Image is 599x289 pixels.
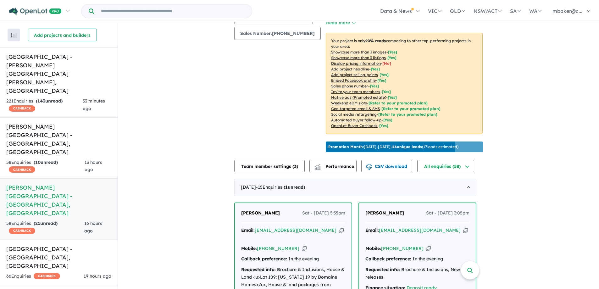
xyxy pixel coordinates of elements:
button: Copy [339,227,344,234]
a: [PHONE_NUMBER] [257,246,299,251]
p: [DATE] - [DATE] - ( 17 leads estimated) [328,144,458,150]
div: 58 Enquir ies [6,220,84,235]
img: download icon [366,164,372,170]
img: bar-chart.svg [314,166,321,170]
span: 3 [294,164,297,169]
strong: Mobile: [365,246,381,251]
strong: Mobile: [241,246,257,251]
span: 143 [37,98,45,104]
h5: [PERSON_NAME][GEOGRAPHIC_DATA] - [GEOGRAPHIC_DATA] , [GEOGRAPHIC_DATA] [6,183,111,217]
u: Automated buyer follow-up [331,118,382,122]
a: [PHONE_NUMBER] [381,246,424,251]
strong: ( unread) [34,159,58,165]
u: Add project headline [331,67,369,71]
b: 90 % ready [365,38,386,43]
u: Showcase more than 3 images [331,50,386,54]
span: Sat - [DATE] 3:05pm [426,209,469,217]
u: Social media retargeting [331,112,377,117]
div: 66 Enquir ies [6,273,60,280]
button: Add projects and builders [28,29,97,41]
span: [Refer to your promoted plan] [381,106,441,111]
img: line-chart.svg [315,164,320,167]
button: Read more [326,19,355,26]
u: Weekend eDM slots [331,101,367,105]
div: Brochure & Inclusions, New releases [365,266,469,281]
span: [Refer to your promoted plan] [369,101,428,105]
span: 16 hours ago [84,220,102,234]
span: [ Yes ] [380,72,389,77]
div: 58 Enquir ies [6,159,85,174]
u: Invite your team members [331,89,380,94]
div: [DATE] [234,179,476,196]
span: [Refer to your promoted plan] [378,112,437,117]
u: Embed Facebook profile [331,78,376,83]
img: sort.svg [11,33,17,37]
u: Display pricing information [331,61,381,66]
strong: Requested info: [241,267,276,272]
button: CSV download [361,160,412,172]
u: Add project selling-points [331,72,378,77]
strong: ( unread) [34,220,58,226]
span: CASHBACK [9,228,35,234]
button: Sales Number:[PHONE_NUMBER] [234,27,321,40]
span: Performance [315,164,354,169]
strong: ( unread) [36,98,63,104]
img: Openlot PRO Logo White [9,8,62,15]
span: [ Yes ] [382,89,391,94]
a: [EMAIL_ADDRESS][DOMAIN_NAME] [379,227,461,233]
button: All enquiries (58) [417,160,474,172]
h5: [PERSON_NAME][GEOGRAPHIC_DATA] - [GEOGRAPHIC_DATA] , [GEOGRAPHIC_DATA] [6,122,111,156]
u: OpenLot Buyer Cashback [331,123,378,128]
u: Sales phone number [331,84,368,88]
span: mbaker@c... [552,8,582,14]
span: [Yes] [388,95,397,100]
span: [ Yes ] [371,67,380,71]
strong: Callback preference: [241,256,287,262]
strong: Email: [241,227,255,233]
span: [ Yes ] [387,55,397,60]
u: Native ads (Promoted estate) [331,95,386,100]
span: [ Yes ] [370,84,379,88]
span: [PERSON_NAME] [241,210,280,216]
b: 14 unique leads [392,144,422,149]
span: Sat - [DATE] 5:35pm [302,209,345,217]
u: Showcase more than 3 listings [331,55,386,60]
span: CASHBACK [9,166,35,173]
span: 1 [285,184,288,190]
span: [PERSON_NAME] [365,210,404,216]
strong: Requested info: [365,267,400,272]
span: [Yes] [383,118,392,122]
input: Try estate name, suburb, builder or developer [95,4,251,18]
strong: ( unread) [284,184,305,190]
button: Performance [309,160,357,172]
span: [ No ] [382,61,391,66]
button: Team member settings (3) [234,160,305,172]
h5: [GEOGRAPHIC_DATA] - [GEOGRAPHIC_DATA] , [GEOGRAPHIC_DATA] [6,245,111,270]
a: [PERSON_NAME] [365,209,404,217]
u: Geo-targeted email & SMS [331,106,380,111]
a: [PERSON_NAME] [241,209,280,217]
span: 10 [35,159,41,165]
b: Promotion Month: [328,144,364,149]
h5: [GEOGRAPHIC_DATA] - [PERSON_NAME][GEOGRAPHIC_DATA][PERSON_NAME] , [GEOGRAPHIC_DATA] [6,53,111,95]
button: Copy [302,245,307,252]
span: CASHBACK [34,273,60,279]
a: [EMAIL_ADDRESS][DOMAIN_NAME] [255,227,336,233]
strong: Callback preference: [365,256,411,262]
p: Your project is only comparing to other top-performing projects in your area: - - - - - - - - - -... [326,33,483,134]
span: [ Yes ] [377,78,386,83]
span: 13 hours ago [85,159,102,173]
span: 33 minutes ago [83,98,105,111]
div: In the evening [241,255,345,263]
strong: Email: [365,227,379,233]
span: 21 [35,220,40,226]
span: - 15 Enquir ies [256,184,305,190]
span: [Yes] [379,123,388,128]
div: In the evening [365,255,469,263]
span: 19 hours ago [84,273,111,279]
span: CASHBACK [9,105,35,112]
span: [ Yes ] [388,50,397,54]
div: 221 Enquir ies [6,97,83,113]
button: Copy [426,245,431,252]
button: Copy [463,227,468,234]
